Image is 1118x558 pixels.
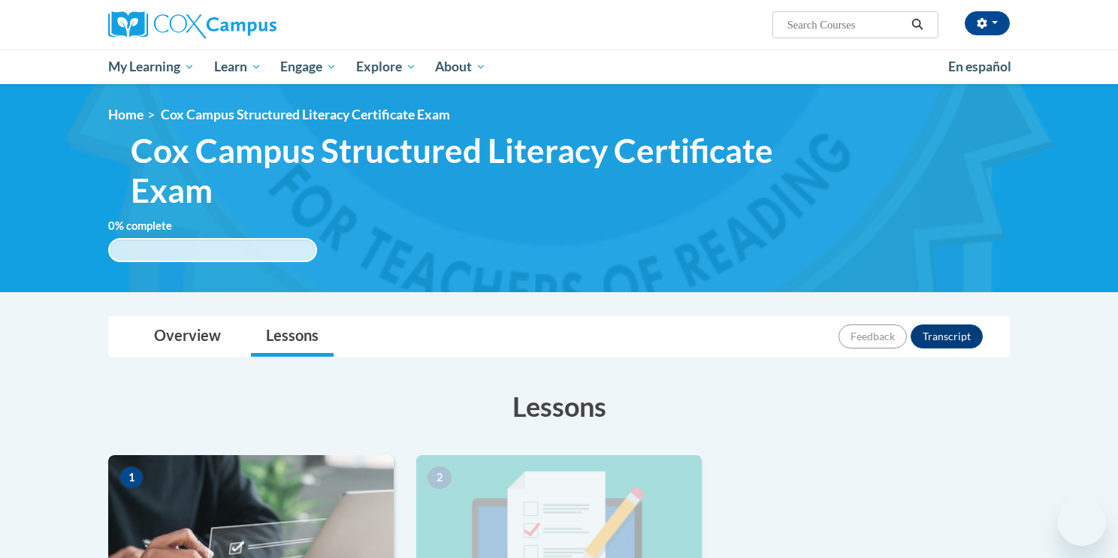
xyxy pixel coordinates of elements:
button: Feedback [838,324,907,348]
a: Home [108,107,144,122]
a: En español [938,51,1021,83]
img: Cox Campus [108,11,276,38]
label: % complete [108,218,195,234]
span: Cox Campus Structured Literacy Certificate Exam [131,131,802,210]
span: En español [948,59,1011,74]
span: Engage [280,58,337,76]
a: Engage [270,50,346,84]
span: 0 [108,219,115,232]
button: Transcript [911,324,983,348]
a: Overview [139,317,236,357]
button: Search [906,16,929,34]
button: Account Settings [965,11,1010,35]
div: Main menu [86,50,1032,84]
a: My Learning [98,50,204,84]
span: Learn [214,58,261,76]
span: My Learning [108,58,195,76]
h3: Lessons [108,388,1010,425]
span: Cox Campus Structured Literacy Certificate Exam [161,107,450,122]
a: Cox Campus [108,11,394,38]
span: About [435,58,486,76]
span: 2 [428,466,452,489]
a: Lessons [251,317,334,357]
span: Explore [356,58,416,76]
span: 1 [119,466,144,489]
input: Search Courses [786,16,906,34]
a: About [426,50,497,84]
a: Learn [204,50,271,84]
a: Explore [346,50,426,84]
iframe: Button to launch messaging window [1058,498,1106,546]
